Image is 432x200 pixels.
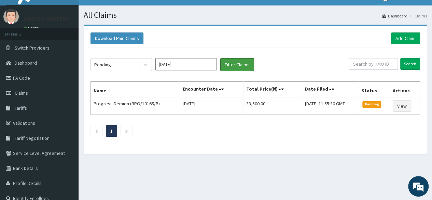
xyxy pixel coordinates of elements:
[40,58,94,127] span: We're online!
[390,82,420,97] th: Actions
[400,58,420,70] input: Search
[91,97,180,115] td: Progress Demion (RPO/10165/B)
[15,60,37,66] span: Dashboard
[95,128,98,134] a: Previous page
[382,13,407,19] a: Dashboard
[180,97,243,115] td: [DATE]
[243,97,302,115] td: 33,500.00
[408,13,427,19] li: Claims
[243,82,302,97] th: Total Price(₦)
[125,128,128,134] a: Next page
[24,26,40,30] a: Online
[362,101,381,107] span: Pending
[15,45,50,51] span: Switch Providers
[91,82,180,97] th: Name
[94,61,111,68] div: Pending
[393,100,411,112] a: View
[359,82,390,97] th: Status
[84,11,427,19] h1: All Claims
[13,34,28,51] img: d_794563401_company_1708531726252_794563401
[155,58,217,70] input: Select Month and Year
[112,3,128,20] div: Minimize live chat window
[349,58,398,70] input: Search by HMO ID
[24,16,69,22] p: GBEYE HOSPITAL
[220,58,254,71] button: Filter Claims
[36,38,115,47] div: Chat with us now
[180,82,243,97] th: Encounter Date
[15,135,50,141] span: Tariff Negotiation
[90,32,143,44] button: Download Paid Claims
[302,97,359,115] td: [DATE] 11:55:30 GMT
[3,130,130,154] textarea: Type your message and hit 'Enter'
[302,82,359,97] th: Date Filed
[110,128,113,134] a: Page 1 is your current page
[15,90,28,96] span: Claims
[391,32,420,44] a: Add Claim
[3,9,19,24] img: User Image
[15,105,27,111] span: Tariffs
